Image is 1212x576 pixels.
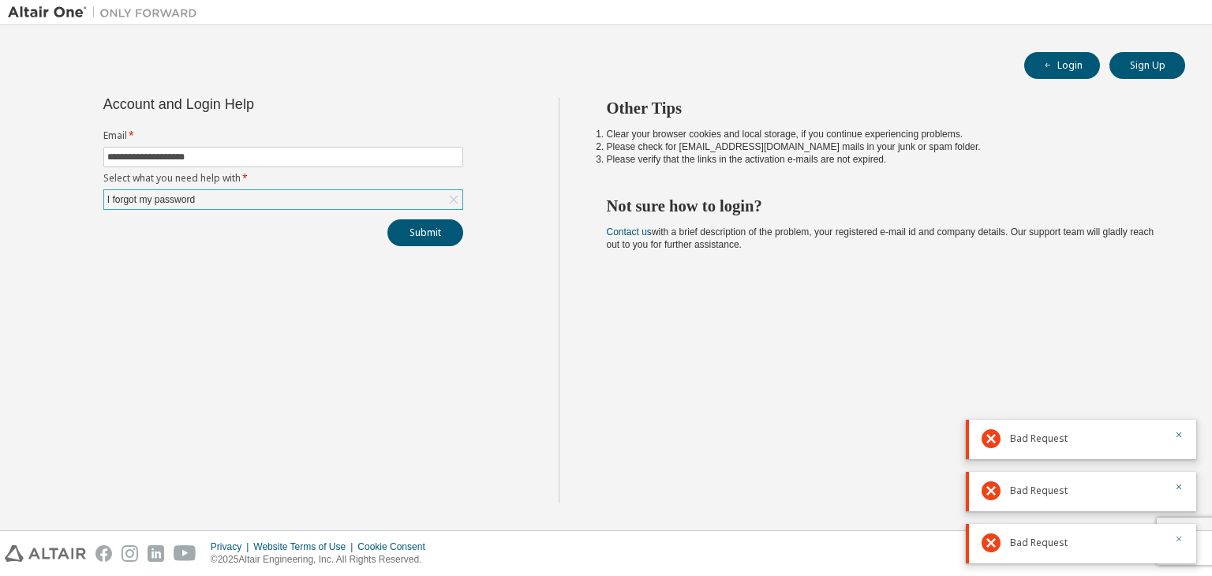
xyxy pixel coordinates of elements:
span: Bad Request [1010,484,1068,497]
span: Bad Request [1010,432,1068,445]
label: Select what you need help with [103,172,463,185]
button: Login [1024,52,1100,79]
button: Sign Up [1109,52,1185,79]
div: Cookie Consent [357,540,434,553]
img: facebook.svg [95,545,112,562]
h2: Not sure how to login? [607,196,1158,216]
img: youtube.svg [174,545,196,562]
div: Website Terms of Use [253,540,357,553]
span: Bad Request [1010,537,1068,549]
li: Please check for [EMAIL_ADDRESS][DOMAIN_NAME] mails in your junk or spam folder. [607,140,1158,153]
a: Contact us [607,226,652,238]
img: altair_logo.svg [5,545,86,562]
li: Clear your browser cookies and local storage, if you continue experiencing problems. [607,128,1158,140]
img: instagram.svg [122,545,138,562]
h2: Other Tips [607,98,1158,118]
span: with a brief description of the problem, your registered e-mail id and company details. Our suppo... [607,226,1154,250]
li: Please verify that the links in the activation e-mails are not expired. [607,153,1158,166]
div: Privacy [211,540,253,553]
div: I forgot my password [104,190,462,209]
img: linkedin.svg [148,545,164,562]
p: © 2025 Altair Engineering, Inc. All Rights Reserved. [211,553,435,567]
button: Submit [387,219,463,246]
label: Email [103,129,463,142]
img: Altair One [8,5,205,21]
div: I forgot my password [105,191,197,208]
div: Account and Login Help [103,98,391,110]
